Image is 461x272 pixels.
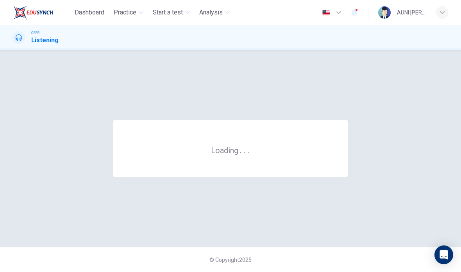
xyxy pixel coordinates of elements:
h6: . [239,143,242,156]
img: Profile picture [378,6,391,19]
h1: Listening [31,36,59,45]
span: Analysis [199,8,223,17]
div: Open Intercom Messenger [434,245,453,264]
h6: Loading [211,145,250,155]
img: en [321,10,331,16]
span: Start a test [153,8,183,17]
button: Dashboard [71,5,107,20]
a: EduSynch logo [13,5,71,20]
span: © Copyright 2025 [209,257,252,263]
button: Start a test [150,5,193,20]
span: Dashboard [75,8,104,17]
button: Analysis [196,5,233,20]
h6: . [247,143,250,156]
h6: . [243,143,246,156]
button: Practice [111,5,147,20]
div: AUNI [PERSON_NAME] [PERSON_NAME] [397,8,427,17]
img: EduSynch logo [13,5,54,20]
span: Practice [114,8,136,17]
span: CEFR [31,30,39,36]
